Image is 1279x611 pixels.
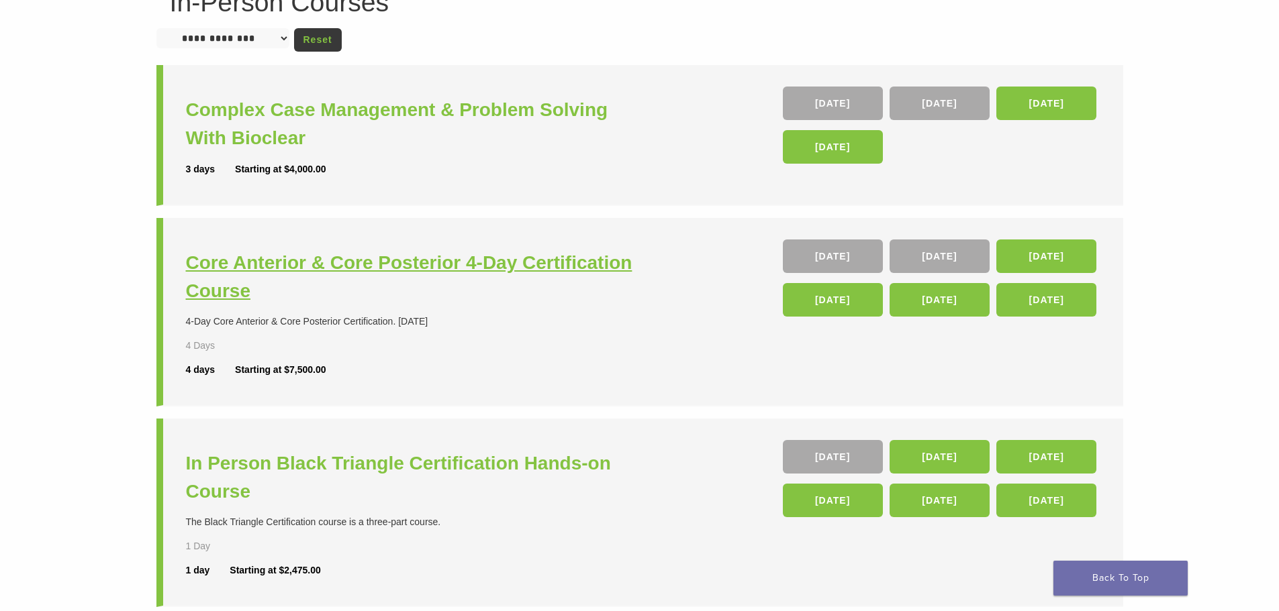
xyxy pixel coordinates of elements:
a: [DATE] [996,87,1096,120]
a: [DATE] [783,130,883,164]
a: [DATE] [783,87,883,120]
div: 3 days [186,162,236,176]
a: [DATE] [996,484,1096,517]
a: [DATE] [890,283,990,317]
div: 1 Day [186,539,254,553]
div: 1 day [186,563,230,577]
div: 4 Days [186,339,254,353]
div: 4-Day Core Anterior & Core Posterior Certification. [DATE] [186,315,643,329]
div: 4 days [186,363,236,377]
a: [DATE] [996,239,1096,273]
a: [DATE] [890,484,990,517]
a: [DATE] [783,283,883,317]
a: Back To Top [1053,561,1188,596]
a: [DATE] [783,440,883,474]
a: Core Anterior & Core Posterior 4-Day Certification Course [186,249,643,305]
div: , , , [783,87,1100,170]
a: In Person Black Triangle Certification Hands-on Course [186,449,643,506]
a: [DATE] [783,239,883,273]
a: [DATE] [996,283,1096,317]
a: [DATE] [890,440,990,474]
a: Complex Case Management & Problem Solving With Bioclear [186,96,643,152]
div: , , , , , [783,239,1100,323]
div: Starting at $7,500.00 [235,363,326,377]
div: The Black Triangle Certification course is a three-part course. [186,515,643,529]
a: [DATE] [996,440,1096,474]
div: Starting at $4,000.00 [235,162,326,176]
a: [DATE] [890,87,990,120]
a: Reset [294,28,342,52]
div: Starting at $2,475.00 [230,563,320,577]
a: [DATE] [783,484,883,517]
a: [DATE] [890,239,990,273]
div: , , , , , [783,440,1100,524]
